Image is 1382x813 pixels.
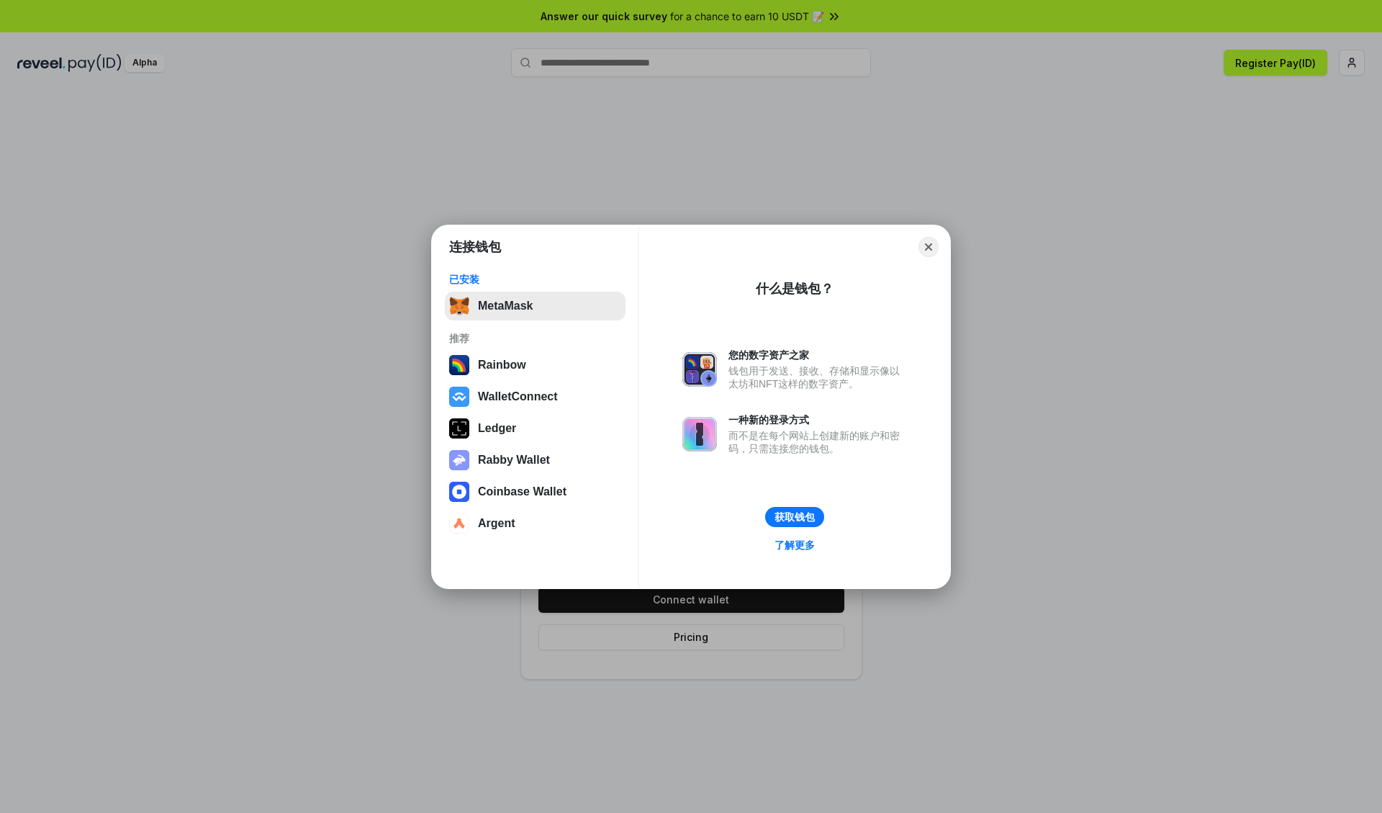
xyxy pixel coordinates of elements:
[478,422,516,435] div: Ledger
[478,485,566,498] div: Coinbase Wallet
[449,482,469,502] img: svg+xml,%3Csvg%20width%3D%2228%22%20height%3D%2228%22%20viewBox%3D%220%200%2028%2028%22%20fill%3D...
[445,477,625,506] button: Coinbase Wallet
[449,418,469,439] img: svg+xml,%3Csvg%20xmlns%3D%22http%3A%2F%2Fwww.w3.org%2F2000%2Fsvg%22%20width%3D%2228%22%20height%3...
[445,509,625,538] button: Argent
[478,454,550,467] div: Rabby Wallet
[728,364,907,390] div: 钱包用于发送、接收、存储和显示像以太坊和NFT这样的数字资产。
[449,450,469,470] img: svg+xml,%3Csvg%20xmlns%3D%22http%3A%2F%2Fwww.w3.org%2F2000%2Fsvg%22%20fill%3D%22none%22%20viewBox...
[449,332,621,345] div: 推荐
[766,536,823,554] a: 了解更多
[449,296,469,316] img: svg+xml,%3Csvg%20fill%3D%22none%22%20height%3D%2233%22%20viewBox%3D%220%200%2035%2033%22%20width%...
[774,511,815,524] div: 获取钱包
[765,507,824,527] button: 获取钱包
[445,351,625,379] button: Rainbow
[445,292,625,320] button: MetaMask
[478,390,558,403] div: WalletConnect
[682,417,717,452] img: svg+xml,%3Csvg%20xmlns%3D%22http%3A%2F%2Fwww.w3.org%2F2000%2Fsvg%22%20fill%3D%22none%22%20viewBox...
[449,387,469,407] img: svg+xml,%3Csvg%20width%3D%2228%22%20height%3D%2228%22%20viewBox%3D%220%200%2028%2028%22%20fill%3D...
[445,414,625,443] button: Ledger
[445,446,625,475] button: Rabby Wallet
[728,349,907,361] div: 您的数字资产之家
[478,359,526,372] div: Rainbow
[774,539,815,552] div: 了解更多
[449,513,469,534] img: svg+xml,%3Csvg%20width%3D%2228%22%20height%3D%2228%22%20viewBox%3D%220%200%2028%2028%22%20fill%3D...
[918,237,939,257] button: Close
[449,355,469,375] img: svg+xml,%3Csvg%20width%3D%22120%22%20height%3D%22120%22%20viewBox%3D%220%200%20120%20120%22%20fil...
[445,382,625,411] button: WalletConnect
[478,300,533,313] div: MetaMask
[728,413,907,426] div: 一种新的登录方式
[728,429,907,455] div: 而不是在每个网站上创建新的账户和密码，只需连接您的钱包。
[449,273,621,286] div: 已安装
[449,238,501,256] h1: 连接钱包
[478,517,515,530] div: Argent
[682,352,717,387] img: svg+xml,%3Csvg%20xmlns%3D%22http%3A%2F%2Fwww.w3.org%2F2000%2Fsvg%22%20fill%3D%22none%22%20viewBox...
[756,280,834,297] div: 什么是钱包？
